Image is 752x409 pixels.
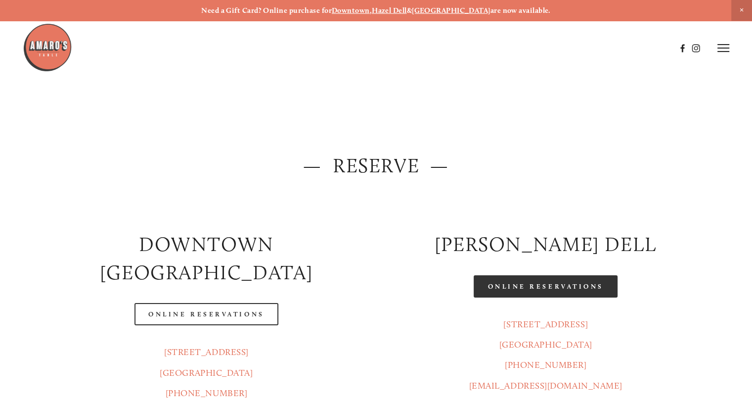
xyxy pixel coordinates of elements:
[372,6,407,15] a: Hazel Dell
[201,6,332,15] strong: Need a Gift Card? Online purchase for
[164,347,249,358] a: [STREET_ADDRESS]
[503,319,588,330] a: [STREET_ADDRESS]
[23,23,72,72] img: Amaro's Table
[490,6,551,15] strong: are now available.
[385,230,707,258] h2: [PERSON_NAME] DELL
[407,6,412,15] strong: &
[45,230,367,286] h2: Downtown [GEOGRAPHIC_DATA]
[469,380,622,391] a: [EMAIL_ADDRESS][DOMAIN_NAME]
[332,6,370,15] a: Downtown
[134,303,278,325] a: Online Reservations
[45,152,707,180] h2: — Reserve —
[370,6,372,15] strong: ,
[505,359,587,370] a: [PHONE_NUMBER]
[166,388,248,399] a: [PHONE_NUMBER]
[412,6,490,15] a: [GEOGRAPHIC_DATA]
[474,275,617,298] a: Online Reservations
[160,367,253,378] a: [GEOGRAPHIC_DATA]
[499,339,592,350] a: [GEOGRAPHIC_DATA]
